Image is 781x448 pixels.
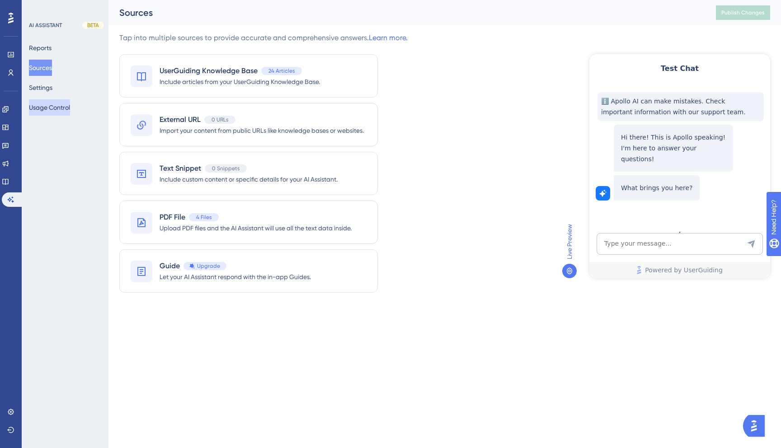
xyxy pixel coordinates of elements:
[160,76,320,87] span: Include articles from your UserGuiding Knowledge Base.
[119,33,408,43] div: Tap into multiple sources to provide accurate and comprehensive answers.
[743,412,770,439] iframe: UserGuiding AI Assistant Launcher
[119,6,693,19] div: Sources
[160,114,201,125] span: External URL
[29,60,52,76] button: Sources
[29,40,52,56] button: Reports
[196,214,212,221] span: 4 Files
[721,9,765,16] span: Publish Changes
[369,33,408,42] a: Learn more.
[82,22,104,29] div: BETA
[160,261,180,271] span: Guide
[716,5,770,20] button: Publish Changes
[212,165,240,172] span: 0 Snippets
[160,125,364,136] span: Import your content from public URLs like knowledge bases or websites.
[160,271,311,282] span: Let your AI Assistant respond with the in-app Guides.
[589,54,770,278] iframe: UserGuiding AI Assistant
[160,223,352,233] span: Upload PDF files and the AI Assistant will use all the text data inside.
[160,163,201,174] span: Text Snippet
[160,65,258,76] span: UserGuiding Knowledge Base
[564,224,575,259] span: Live Preview
[29,79,52,96] button: Settings
[197,262,220,270] span: Upgrade
[212,116,228,123] span: 0 URLs
[160,174,338,185] span: Include custom content or specific details for your AI Assistant.
[29,99,70,116] button: Usage Control
[268,67,295,75] span: 24 Articles
[160,212,185,223] span: PDF File
[21,2,56,13] span: Need Help?
[29,22,62,29] div: AI ASSISTANT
